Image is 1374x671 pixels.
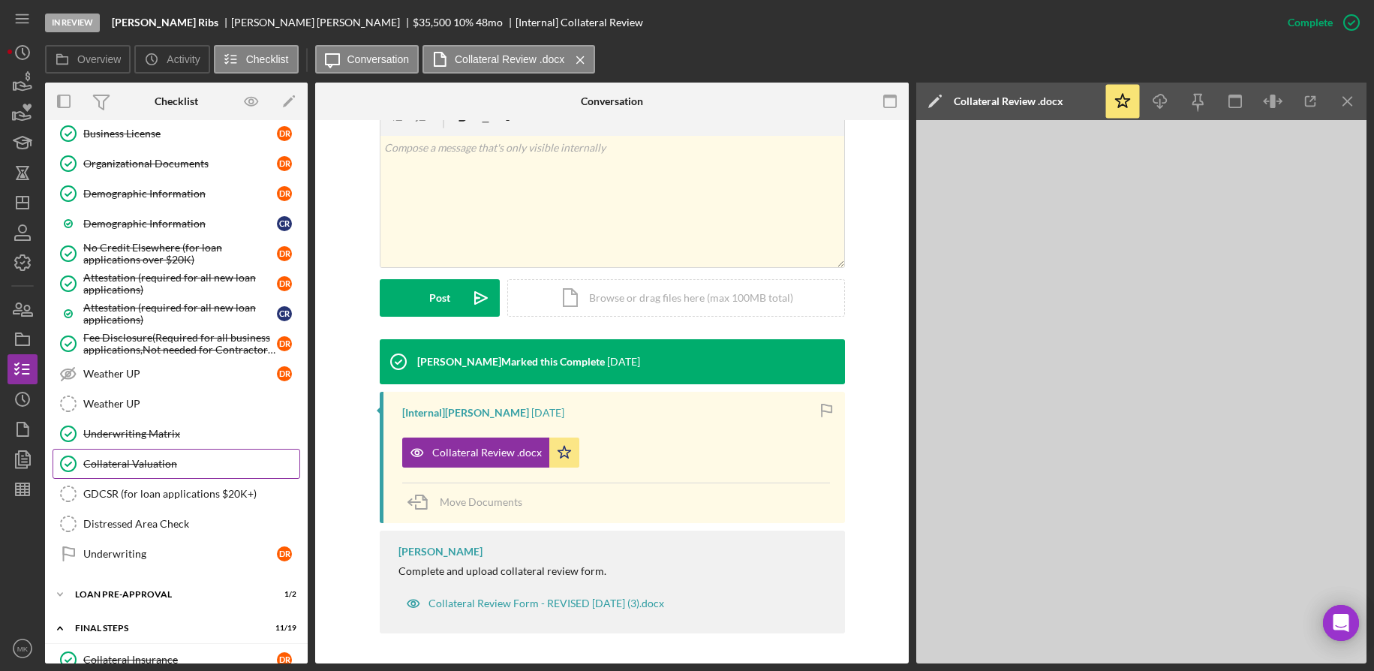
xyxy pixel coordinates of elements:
div: Post [429,279,450,317]
div: Collateral Review .docx [954,95,1063,107]
button: Collateral Review .docx [402,438,579,468]
a: Distressed Area Check [53,509,300,539]
a: Organizational DocumentsDR [53,149,300,179]
div: Collateral Review .docx [432,447,542,459]
a: Business LicenseDR [53,119,300,149]
a: GDCSR (for loan applications $20K+) [53,479,300,509]
a: Demographic InformationDR [53,179,300,209]
label: Activity [167,53,200,65]
div: D R [277,246,292,261]
div: [Internal] Collateral Review [516,17,643,29]
div: Demographic Information [83,218,277,230]
div: Conversation [581,95,643,107]
div: Weather UP [83,398,299,410]
div: Complete and upload collateral review form. [398,565,606,577]
div: Underwriting [83,548,277,560]
div: Attestation (required for all new loan applications) [83,302,277,326]
div: D R [277,546,292,561]
label: Collateral Review .docx [455,53,564,65]
div: Weather UP [83,368,277,380]
div: D R [277,336,292,351]
button: MK [8,633,38,663]
button: Checklist [214,45,299,74]
a: Attestation (required for all new loan applications)DR [53,269,300,299]
div: 10 % [453,17,474,29]
div: LOAN PRE-APPROVAL [75,590,259,599]
div: Open Intercom Messenger [1323,605,1359,641]
a: UnderwritingDR [53,539,300,569]
div: [PERSON_NAME] Marked this Complete [417,356,605,368]
div: Collateral Review Form - REVISED [DATE] (3).docx [428,597,664,609]
b: [PERSON_NAME] Ribs [112,17,218,29]
button: Conversation [315,45,419,74]
button: Activity [134,45,209,74]
a: Collateral Valuation [53,449,300,479]
div: Collateral Valuation [83,458,299,470]
div: D R [277,276,292,291]
button: Overview [45,45,131,74]
button: Collateral Review .docx [422,45,595,74]
div: 1 / 2 [269,590,296,599]
label: Overview [77,53,121,65]
div: Demographic Information [83,188,277,200]
button: Post [380,279,500,317]
a: Weather UP [53,389,300,419]
div: Collateral Insurance [83,654,277,666]
div: D R [277,156,292,171]
div: Fee Disclosure(Required for all business applications,Not needed for Contractor loans) [83,332,277,356]
div: D R [277,186,292,201]
div: GDCSR (for loan applications $20K+) [83,488,299,500]
div: [PERSON_NAME] [PERSON_NAME] [231,17,413,29]
iframe: Document Preview [916,120,1366,663]
div: Complete [1288,8,1333,38]
div: Distressed Area Check [83,518,299,530]
div: [PERSON_NAME] [398,546,483,558]
a: Underwriting Matrix [53,419,300,449]
time: 2025-10-03 14:57 [607,356,640,368]
div: FINAL STEPS [75,624,259,633]
div: Organizational Documents [83,158,277,170]
label: Conversation [347,53,410,65]
a: Fee Disclosure(Required for all business applications,Not needed for Contractor loans)DR [53,329,300,359]
time: 2025-10-03 14:57 [531,407,564,419]
div: No Credit Elsewhere (for loan applications over $20K) [83,242,277,266]
div: Checklist [155,95,198,107]
button: Complete [1273,8,1366,38]
text: MK [17,645,29,653]
div: Business License [83,128,277,140]
div: C R [277,306,292,321]
a: Demographic InformationCR [53,209,300,239]
div: D R [277,126,292,141]
a: Attestation (required for all new loan applications)CR [53,299,300,329]
div: [Internal] [PERSON_NAME] [402,407,529,419]
div: D R [277,366,292,381]
div: 48 mo [476,17,503,29]
span: Move Documents [440,495,522,508]
div: In Review [45,14,100,32]
a: Weather UPDR [53,359,300,389]
div: Attestation (required for all new loan applications) [83,272,277,296]
div: $35,500 [413,17,451,29]
button: Collateral Review Form - REVISED [DATE] (3).docx [398,588,672,618]
label: Checklist [246,53,289,65]
a: No Credit Elsewhere (for loan applications over $20K)DR [53,239,300,269]
div: Underwriting Matrix [83,428,299,440]
div: 11 / 19 [269,624,296,633]
div: D R [277,652,292,667]
button: Move Documents [402,483,537,521]
div: C R [277,216,292,231]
